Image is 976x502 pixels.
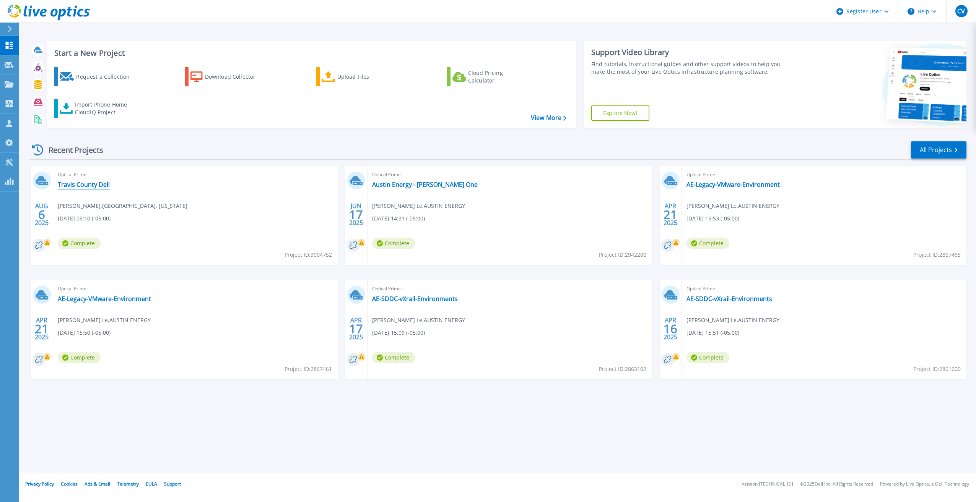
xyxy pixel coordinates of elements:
[58,238,101,249] span: Complete
[349,201,363,228] div: JUN 2025
[372,285,647,293] span: Optical Prime
[85,481,110,487] a: Ads & Email
[686,170,962,179] span: Optical Prime
[686,214,739,223] span: [DATE] 15:53 (-05:00)
[58,214,111,223] span: [DATE] 09:10 (-05:00)
[34,315,49,343] div: APR 2025
[686,202,779,210] span: [PERSON_NAME] Le , AUSTIN ENERGY
[58,170,333,179] span: Optical Prime
[686,352,729,363] span: Complete
[663,201,678,228] div: APR 2025
[686,285,962,293] span: Optical Prime
[285,365,332,373] span: Project ID: 2867461
[591,105,649,121] a: Explore Now!
[686,238,729,249] span: Complete
[957,8,965,14] span: CV
[686,329,739,337] span: [DATE] 15:51 (-05:00)
[38,211,45,218] span: 6
[913,365,961,373] span: Project ID: 2861600
[663,315,678,343] div: APR 2025
[316,67,402,86] a: Upload Files
[146,481,157,487] a: EULA
[349,315,363,343] div: APR 2025
[372,238,415,249] span: Complete
[76,69,137,84] div: Request a Collection
[531,114,566,121] a: View More
[75,101,135,116] div: Import Phone Home CloudIQ Project
[468,69,529,84] div: Cloud Pricing Calculator
[372,295,458,303] a: AE-SDDC-vXrail-Environments
[913,251,961,259] span: Project ID: 2867465
[34,201,49,228] div: AUG 2025
[664,211,677,218] span: 21
[372,214,425,223] span: [DATE] 14:31 (-05:00)
[686,316,779,324] span: [PERSON_NAME] Le , AUSTIN ENERGY
[25,481,54,487] a: Privacy Policy
[58,181,110,188] a: Travis County Dell
[800,482,873,487] li: © 2025 Dell Inc. All Rights Reserved
[372,316,465,324] span: [PERSON_NAME] Le , AUSTIN ENERGY
[58,329,111,337] span: [DATE] 15:50 (-05:00)
[349,211,363,218] span: 17
[285,251,332,259] span: Project ID: 3004752
[61,481,78,487] a: Cookies
[664,325,677,332] span: 16
[349,325,363,332] span: 17
[880,482,969,487] li: Powered by Live Optics, a Dell Technology
[117,481,139,487] a: Telemetry
[599,251,646,259] span: Project ID: 2942200
[372,329,425,337] span: [DATE] 15:09 (-05:00)
[372,170,647,179] span: Optical Prime
[599,365,646,373] span: Project ID: 2863102
[686,295,772,303] a: AE-SDDC-vXrail-Environments
[58,316,151,324] span: [PERSON_NAME] Le , AUSTIN ENERGY
[447,67,532,86] a: Cloud Pricing Calculator
[35,325,49,332] span: 21
[29,141,114,159] div: Recent Projects
[54,49,566,57] h3: Start a New Project
[742,482,793,487] li: Version: [TECHNICAL_ID]
[337,69,399,84] div: Upload Files
[205,69,266,84] div: Download Collector
[591,60,789,76] div: Find tutorials, instructional guides and other support videos to help you make the most of your L...
[591,47,789,57] div: Support Video Library
[54,67,140,86] a: Request a Collection
[58,295,151,303] a: AE-Legacy-VMware-Environment
[58,352,101,363] span: Complete
[372,181,478,188] a: Austin Energy - [PERSON_NAME] One
[686,181,780,188] a: AE-Legacy-VMware-Environment
[372,352,415,363] span: Complete
[58,285,333,293] span: Optical Prime
[58,202,187,210] span: [PERSON_NAME] , [GEOGRAPHIC_DATA], [US_STATE]
[164,481,181,487] a: Support
[372,202,465,210] span: [PERSON_NAME] Le , AUSTIN ENERGY
[185,67,270,86] a: Download Collector
[911,141,966,159] a: All Projects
